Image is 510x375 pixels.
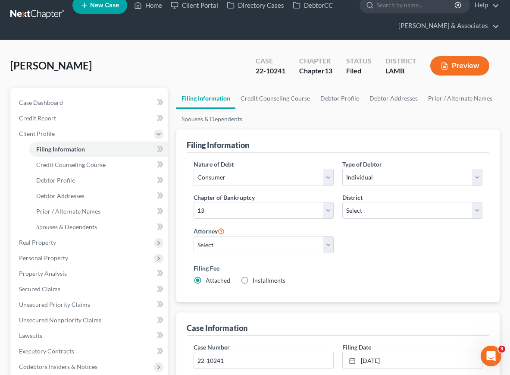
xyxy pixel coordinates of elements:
[19,347,74,355] span: Executory Contracts
[36,223,97,230] span: Spouses & Dependents
[29,173,168,188] a: Debtor Profile
[194,264,482,273] label: Filing Fee
[194,226,225,236] label: Attorney
[206,277,230,284] span: Attached
[12,312,168,328] a: Unsecured Nonpriority Claims
[194,352,333,369] input: Enter case number...
[29,157,168,173] a: Credit Counseling Course
[36,176,75,184] span: Debtor Profile
[342,193,363,202] label: District
[29,204,168,219] a: Prior / Alternate Names
[194,160,234,169] label: Nature of Debt
[19,254,68,262] span: Personal Property
[19,114,56,122] span: Credit Report
[19,332,42,339] span: Lawsuits
[187,140,249,150] div: Filing Information
[299,66,332,76] div: Chapter
[29,142,168,157] a: Filing Information
[10,59,92,72] span: [PERSON_NAME]
[19,270,67,277] span: Property Analysis
[19,363,97,370] span: Codebtors Insiders & Notices
[194,193,255,202] label: Chapter of Bankruptcy
[36,208,100,215] span: Prior / Alternate Names
[342,160,382,169] label: Type of Debtor
[256,66,285,76] div: 22-10241
[498,346,505,353] span: 3
[364,88,423,109] a: Debtor Addresses
[36,145,85,153] span: Filing Information
[19,130,55,137] span: Client Profile
[12,343,168,359] a: Executory Contracts
[19,239,56,246] span: Real Property
[481,346,501,366] iframe: Intercom live chat
[315,88,364,109] a: Debtor Profile
[29,188,168,204] a: Debtor Addresses
[342,343,371,352] label: Filing Date
[12,110,168,126] a: Credit Report
[90,2,119,9] span: New Case
[12,297,168,312] a: Unsecured Priority Claims
[299,56,332,66] div: Chapter
[176,109,247,129] a: Spouses & Dependents
[346,66,372,76] div: Filed
[385,66,416,76] div: LAMB
[19,316,101,324] span: Unsecured Nonpriority Claims
[346,56,372,66] div: Status
[394,18,499,34] a: [PERSON_NAME] & Associates
[253,277,285,284] span: Installments
[19,99,63,106] span: Case Dashboard
[343,352,482,369] a: [DATE]
[29,219,168,235] a: Spouses & Dependents
[12,95,168,110] a: Case Dashboard
[430,56,489,76] button: Preview
[12,281,168,297] a: Secured Claims
[36,192,84,199] span: Debtor Addresses
[176,88,235,109] a: Filing Information
[325,66,332,75] span: 13
[19,285,60,293] span: Secured Claims
[36,161,106,168] span: Credit Counseling Course
[194,343,230,352] label: Case Number
[256,56,285,66] div: Case
[235,88,315,109] a: Credit Counseling Course
[12,328,168,343] a: Lawsuits
[187,323,247,333] div: Case Information
[385,56,416,66] div: District
[423,88,497,109] a: Prior / Alternate Names
[19,301,90,308] span: Unsecured Priority Claims
[12,266,168,281] a: Property Analysis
